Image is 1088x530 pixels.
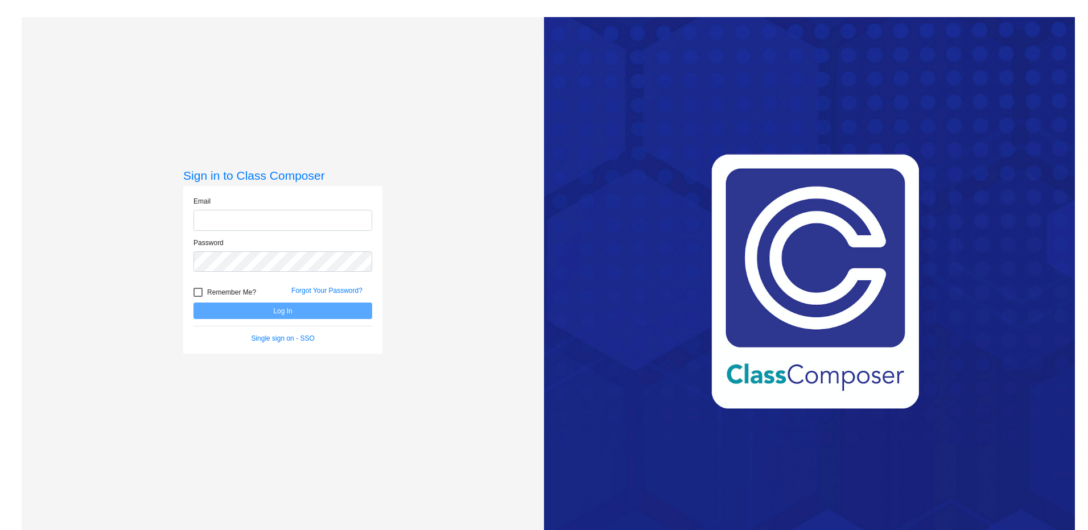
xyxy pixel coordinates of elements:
[193,196,211,206] label: Email
[193,238,224,248] label: Password
[207,285,256,299] span: Remember Me?
[251,334,314,342] a: Single sign on - SSO
[183,168,382,183] h3: Sign in to Class Composer
[193,303,372,319] button: Log In
[291,287,362,295] a: Forgot Your Password?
